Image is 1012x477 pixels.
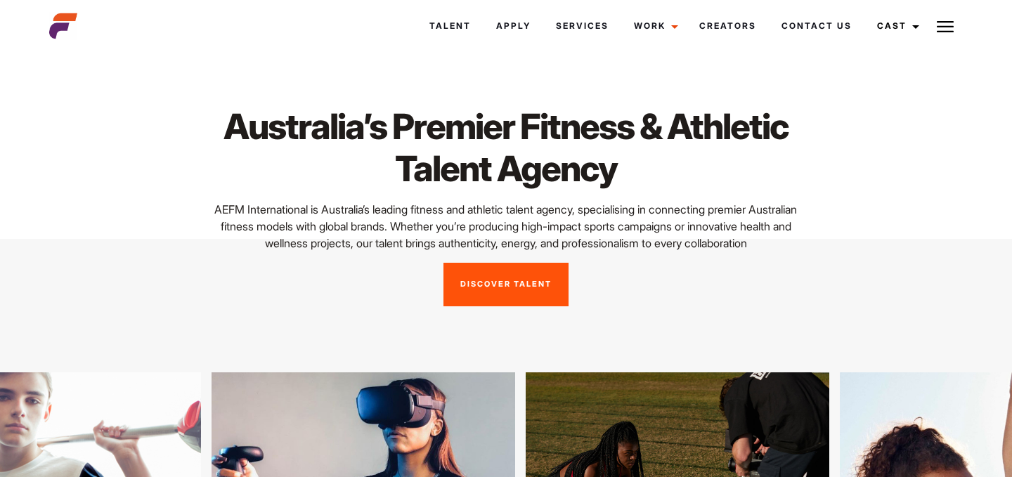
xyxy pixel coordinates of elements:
[417,7,484,45] a: Talent
[687,7,769,45] a: Creators
[484,7,543,45] a: Apply
[443,263,569,306] a: Discover Talent
[769,7,864,45] a: Contact Us
[864,7,928,45] a: Cast
[621,7,687,45] a: Work
[937,18,954,35] img: Burger icon
[543,7,621,45] a: Services
[49,12,77,40] img: cropped-aefm-brand-fav-22-square.png
[204,105,807,190] h1: Australia’s Premier Fitness & Athletic Talent Agency
[204,201,807,251] p: AEFM International is Australia’s leading fitness and athletic talent agency, specialising in con...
